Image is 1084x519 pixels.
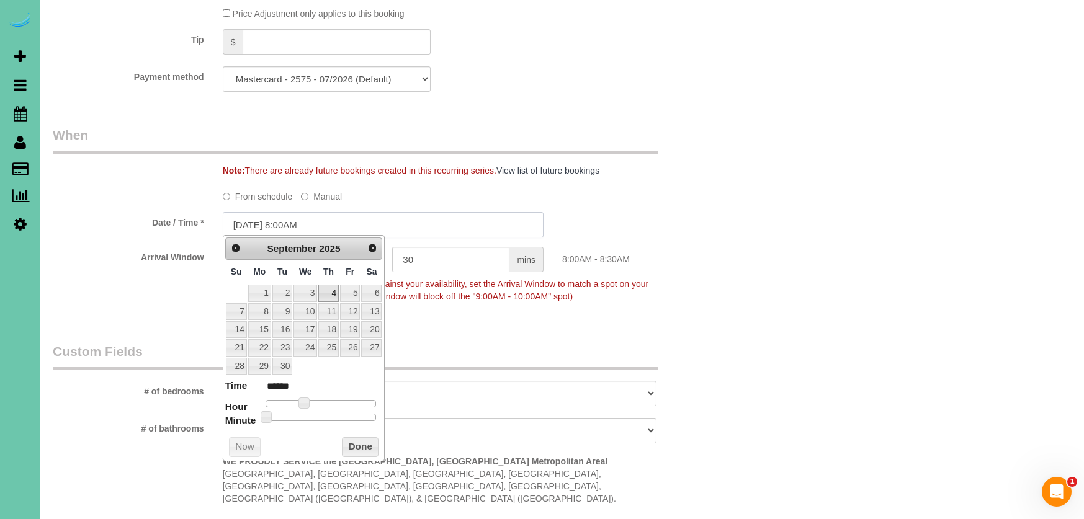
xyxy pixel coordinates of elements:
[301,186,342,203] label: Manual
[248,339,271,356] a: 22
[267,243,317,254] span: September
[233,9,405,19] span: Price Adjustment only applies to this booking
[342,437,379,457] button: Done
[361,285,382,301] a: 6
[340,285,360,301] a: 5
[43,418,213,435] label: # of bathrooms
[319,243,340,254] span: 2025
[301,193,308,200] input: Manual
[53,126,658,154] legend: When
[223,456,608,466] strong: WE PROUDLY SERVICE the [GEOGRAPHIC_DATA], [GEOGRAPHIC_DATA] Metropolitan Area!
[226,358,247,375] a: 28
[248,303,271,320] a: 8
[553,247,723,265] div: 8:00AM - 8:30AM
[223,212,544,237] input: MM/DD/YYYY HH:MM
[272,358,292,375] a: 30
[277,267,287,277] span: Tuesday
[223,193,230,200] input: From schedule
[226,321,247,338] a: 14
[318,303,339,320] a: 11
[293,321,317,338] a: 17
[318,339,339,356] a: 25
[43,66,213,83] label: Payment method
[223,186,293,203] label: From schedule
[496,166,599,175] a: View list of future bookings
[318,321,339,338] a: 18
[509,247,544,272] span: mins
[7,12,32,30] img: Automaid Logo
[340,303,360,320] a: 12
[299,267,312,277] span: Wednesday
[361,303,382,320] a: 13
[229,437,261,457] button: Now
[43,212,213,229] label: Date / Time *
[227,239,244,257] a: Prev
[340,339,360,356] a: 26
[366,267,377,277] span: Saturday
[231,243,241,253] span: Prev
[225,414,256,429] dt: Minute
[346,267,354,277] span: Friday
[53,342,658,370] legend: Custom Fields
[213,164,723,177] div: There are already future bookings created in this recurring series.
[223,29,243,55] span: $
[223,279,649,301] span: To make this booking count against your availability, set the Arrival Window to match a spot on y...
[272,321,292,338] a: 16
[272,303,292,320] a: 9
[43,247,213,264] label: Arrival Window
[226,303,247,320] a: 7
[225,379,248,394] dt: Time
[364,239,381,257] a: Next
[223,166,245,175] strong: Note:
[1067,477,1077,487] span: 1
[248,321,271,338] a: 15
[231,267,242,277] span: Sunday
[318,285,339,301] a: 4
[340,321,360,338] a: 19
[43,29,213,46] label: Tip
[272,285,292,301] a: 2
[253,267,266,277] span: Monday
[293,285,317,301] a: 3
[272,339,292,356] a: 23
[293,303,317,320] a: 10
[1042,477,1072,507] iframe: Intercom live chat
[43,381,213,397] label: # of bedrooms
[293,339,317,356] a: 24
[361,321,382,338] a: 20
[248,358,271,375] a: 29
[248,285,271,301] a: 1
[225,400,248,415] dt: Hour
[361,339,382,356] a: 27
[226,339,247,356] a: 21
[323,267,334,277] span: Thursday
[367,243,377,253] span: Next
